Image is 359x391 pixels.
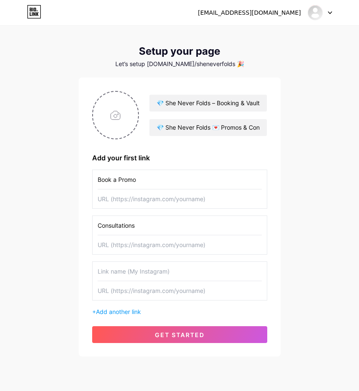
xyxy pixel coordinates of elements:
input: URL (https://instagram.com/yourname) [98,235,262,254]
div: + [92,307,267,316]
span: get started [155,331,205,338]
div: Add your first link [92,153,267,163]
input: URL (https://instagram.com/yourname) [98,281,262,300]
button: get started [92,326,267,343]
div: Setup your page [79,45,281,57]
input: bio [149,119,266,136]
span: Add another link [96,308,141,315]
input: Link name (My Instagram) [98,170,262,189]
input: Link name (My Instagram) [98,216,262,235]
div: Let’s setup [DOMAIN_NAME]/sheneverfolds 🎉 [79,61,281,67]
img: sheneverfolds [307,5,323,21]
input: URL (https://instagram.com/yourname) [98,189,262,208]
input: Link name (My Instagram) [98,262,262,281]
div: [EMAIL_ADDRESS][DOMAIN_NAME] [198,8,301,17]
input: Your name [149,95,266,112]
